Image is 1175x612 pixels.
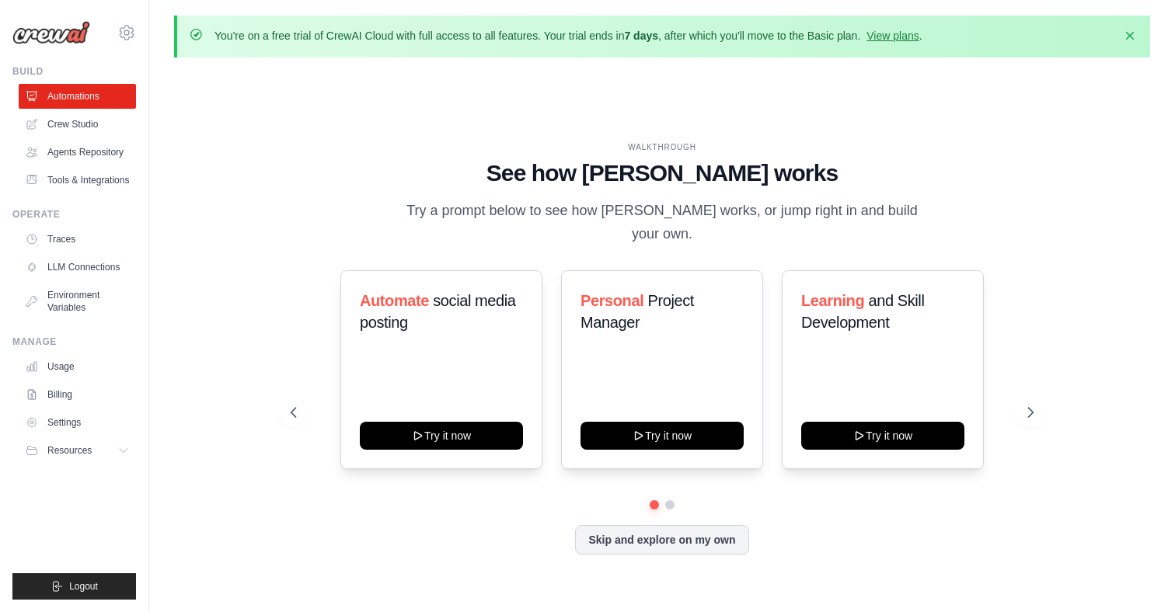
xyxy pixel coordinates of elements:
span: Learning [801,292,864,309]
button: Resources [19,438,136,463]
span: Logout [69,580,98,593]
a: Environment Variables [19,283,136,320]
a: Agents Repository [19,140,136,165]
a: Automations [19,84,136,109]
h1: See how [PERSON_NAME] works [291,159,1034,187]
a: Usage [19,354,136,379]
span: Project Manager [581,292,694,331]
a: Traces [19,227,136,252]
div: Build [12,65,136,78]
span: Resources [47,444,92,457]
button: Skip and explore on my own [575,525,748,555]
div: Manage [12,336,136,348]
button: Try it now [360,422,523,450]
div: Operate [12,208,136,221]
span: and Skill Development [801,292,924,331]
span: social media posting [360,292,516,331]
a: View plans [866,30,919,42]
strong: 7 days [624,30,658,42]
div: WALKTHROUGH [291,141,1034,153]
a: Billing [19,382,136,407]
button: Try it now [581,422,744,450]
span: Automate [360,292,429,309]
img: Logo [12,21,90,44]
a: LLM Connections [19,255,136,280]
span: Personal [581,292,643,309]
a: Settings [19,410,136,435]
button: Try it now [801,422,964,450]
p: Try a prompt below to see how [PERSON_NAME] works, or jump right in and build your own. [401,200,923,245]
a: Tools & Integrations [19,168,136,193]
p: You're on a free trial of CrewAI Cloud with full access to all features. Your trial ends in , aft... [214,28,922,43]
a: Crew Studio [19,112,136,137]
button: Logout [12,573,136,600]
